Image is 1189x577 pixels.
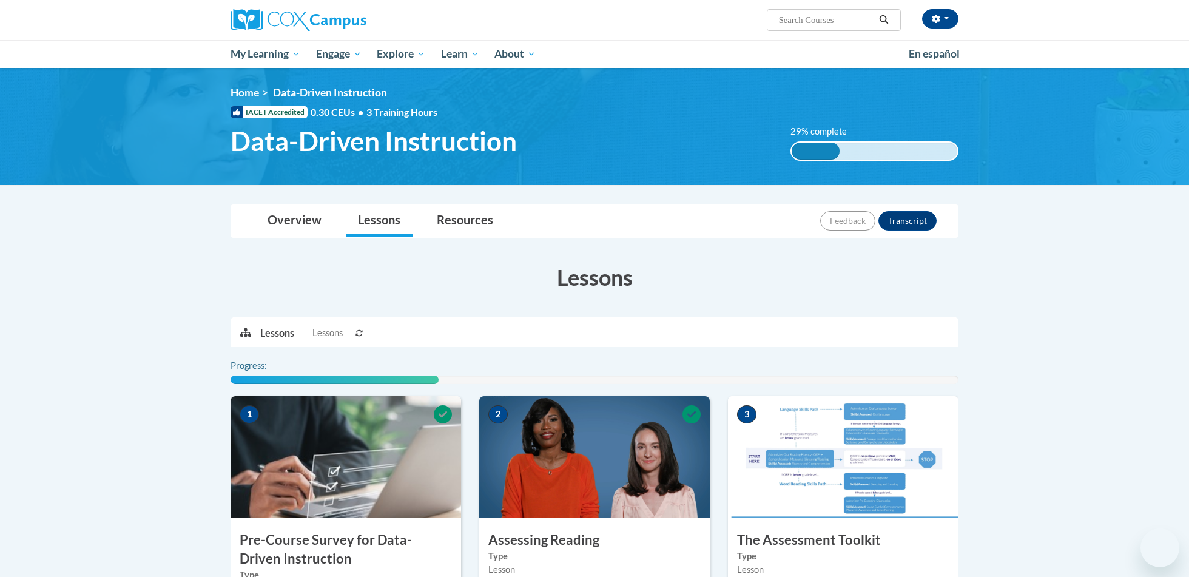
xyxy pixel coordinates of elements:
div: Main menu [212,40,977,68]
label: 29% complete [790,125,860,138]
a: Cox Campus [231,9,461,31]
span: Lessons [312,326,343,340]
span: IACET Accredited [231,106,308,118]
label: Type [737,550,949,563]
span: Data-Driven Instruction [273,86,387,99]
a: Explore [369,40,433,68]
img: Course Image [728,396,958,518]
a: Learn [433,40,487,68]
button: Transcript [878,211,937,231]
h3: Assessing Reading [479,531,710,550]
p: Lessons [260,326,294,340]
h3: The Assessment Toolkit [728,531,958,550]
span: Explore [377,47,425,61]
div: 29% complete [792,143,840,160]
img: Course Image [231,396,461,518]
span: 3 [737,405,756,423]
span: My Learning [231,47,300,61]
a: Overview [255,205,334,237]
a: En español [901,41,968,67]
span: About [494,47,536,61]
span: Learn [441,47,479,61]
span: 2 [488,405,508,423]
a: Engage [308,40,369,68]
span: Engage [316,47,362,61]
a: Lessons [346,205,413,237]
span: • [358,106,363,118]
img: Course Image [479,396,710,518]
input: Search Courses [778,13,875,27]
a: Resources [425,205,505,237]
span: 3 Training Hours [366,106,437,118]
h3: Lessons [231,262,958,292]
span: Data-Driven Instruction [231,125,517,157]
a: About [487,40,544,68]
button: Feedback [820,211,875,231]
div: Lesson [737,563,949,576]
button: Account Settings [922,9,958,29]
h3: Pre-Course Survey for Data-Driven Instruction [231,531,461,569]
div: Lesson [488,563,701,576]
img: Cox Campus [231,9,366,31]
span: En español [909,47,960,60]
span: 1 [240,405,259,423]
a: My Learning [223,40,308,68]
a: Home [231,86,259,99]
label: Progress: [231,359,300,373]
iframe: Button to launch messaging window [1140,528,1179,567]
span: 0.30 CEUs [311,106,366,119]
label: Type [488,550,701,563]
button: Search [875,13,893,27]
